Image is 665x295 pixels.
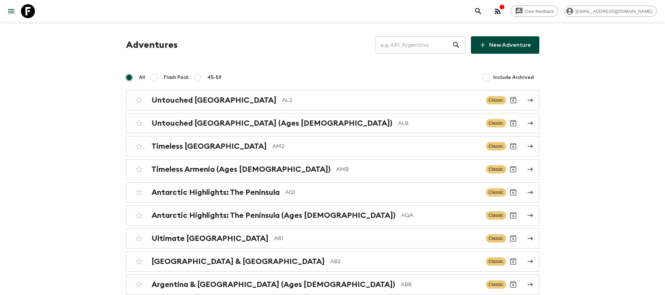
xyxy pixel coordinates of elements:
div: [EMAIL_ADDRESS][DOMAIN_NAME] [564,6,657,17]
a: Untouched [GEOGRAPHIC_DATA]AL2ClassicArchive [126,90,539,110]
p: AQ1 [285,188,480,197]
h2: Untouched [GEOGRAPHIC_DATA] [152,96,276,105]
p: ALB [398,119,480,127]
span: Classic [486,211,506,220]
span: Classic [486,234,506,243]
button: Archive [506,185,520,199]
button: Archive [506,278,520,292]
a: Antarctic Highlights: The PeninsulaAQ1ClassicArchive [126,182,539,202]
span: Classic [486,142,506,150]
h2: Argentina & [GEOGRAPHIC_DATA] (Ages [DEMOGRAPHIC_DATA]) [152,280,395,289]
h2: [GEOGRAPHIC_DATA] & [GEOGRAPHIC_DATA] [152,257,325,266]
span: Give feedback [521,9,558,14]
span: Include Archived [493,74,534,81]
button: Archive [506,93,520,107]
span: Classic [486,96,506,104]
span: All [139,74,145,81]
button: menu [4,4,18,18]
span: Classic [486,165,506,174]
a: Untouched [GEOGRAPHIC_DATA] (Ages [DEMOGRAPHIC_DATA])ALBClassicArchive [126,113,539,133]
input: e.g. AR1, Argentina [376,35,452,55]
button: Archive [506,162,520,176]
h2: Timeless Armenia (Ages [DEMOGRAPHIC_DATA]) [152,165,331,174]
p: AB2 [330,257,480,266]
button: Archive [506,255,520,268]
a: Give feedback [510,6,558,17]
p: ABB [401,280,480,289]
a: Antarctic Highlights: The Peninsula (Ages [DEMOGRAPHIC_DATA])AQAClassicArchive [126,205,539,226]
a: Argentina & [GEOGRAPHIC_DATA] (Ages [DEMOGRAPHIC_DATA])ABBClassicArchive [126,274,539,295]
p: AMB [336,165,480,174]
span: Classic [486,119,506,127]
a: Ultimate [GEOGRAPHIC_DATA]AR1ClassicArchive [126,228,539,249]
button: search adventures [471,4,485,18]
span: Classic [486,280,506,289]
span: Classic [486,188,506,197]
h2: Untouched [GEOGRAPHIC_DATA] (Ages [DEMOGRAPHIC_DATA]) [152,119,392,128]
span: 45-59 [207,74,222,81]
span: Classic [486,257,506,266]
span: Flash Pack [164,74,189,81]
a: Timeless [GEOGRAPHIC_DATA]AM2ClassicArchive [126,136,539,156]
h2: Antarctic Highlights: The Peninsula (Ages [DEMOGRAPHIC_DATA]) [152,211,396,220]
p: AL2 [282,96,480,104]
h2: Ultimate [GEOGRAPHIC_DATA] [152,234,268,243]
button: Archive [506,208,520,222]
button: Archive [506,116,520,130]
h1: Adventures [126,38,178,52]
a: New Adventure [471,36,539,54]
button: Archive [506,139,520,153]
a: [GEOGRAPHIC_DATA] & [GEOGRAPHIC_DATA]AB2ClassicArchive [126,251,539,272]
p: AR1 [274,234,480,243]
button: Archive [506,231,520,245]
p: AQA [401,211,480,220]
a: Timeless Armenia (Ages [DEMOGRAPHIC_DATA])AMBClassicArchive [126,159,539,179]
span: [EMAIL_ADDRESS][DOMAIN_NAME] [572,9,656,14]
p: AM2 [272,142,480,150]
h2: Antarctic Highlights: The Peninsula [152,188,280,197]
h2: Timeless [GEOGRAPHIC_DATA] [152,142,267,151]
